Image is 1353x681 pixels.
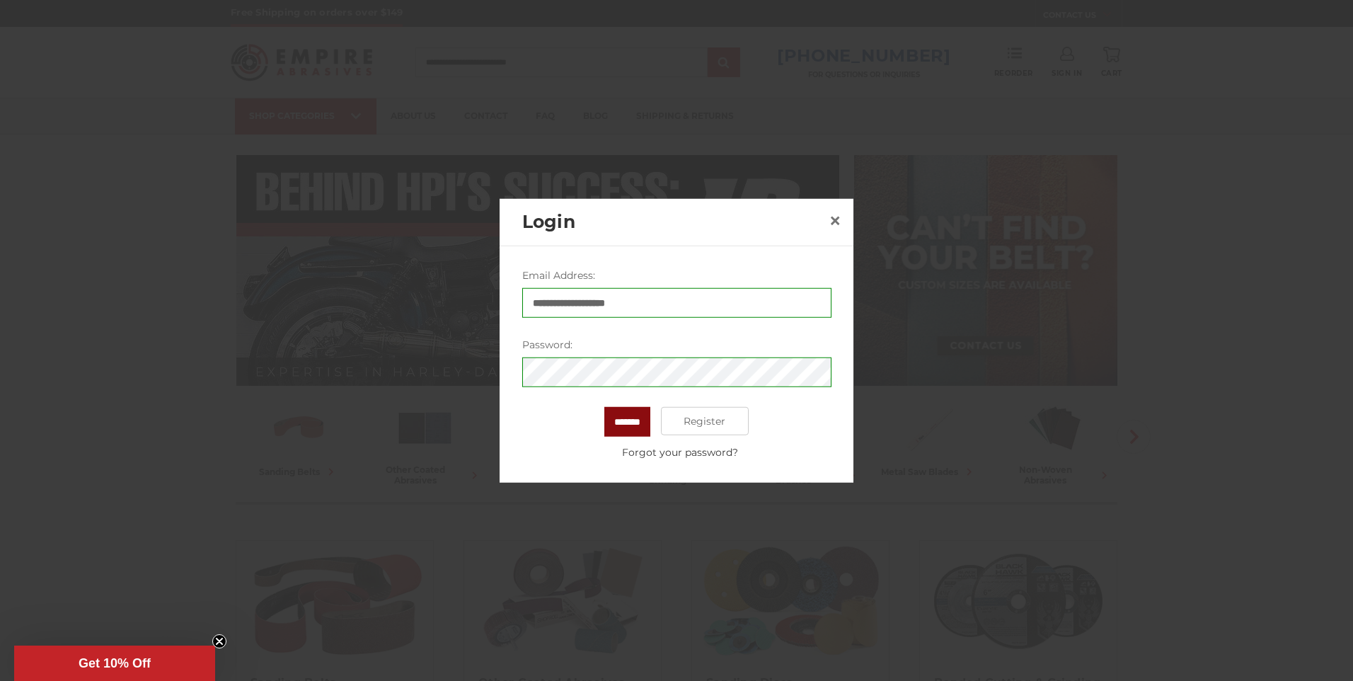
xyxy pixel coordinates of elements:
[824,209,846,231] a: Close
[529,445,831,460] a: Forgot your password?
[522,338,831,353] label: Password:
[829,206,841,234] span: ×
[212,634,226,648] button: Close teaser
[14,646,215,681] div: Get 10% OffClose teaser
[79,656,151,670] span: Get 10% Off
[522,268,831,283] label: Email Address:
[522,209,824,236] h2: Login
[661,407,749,435] a: Register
